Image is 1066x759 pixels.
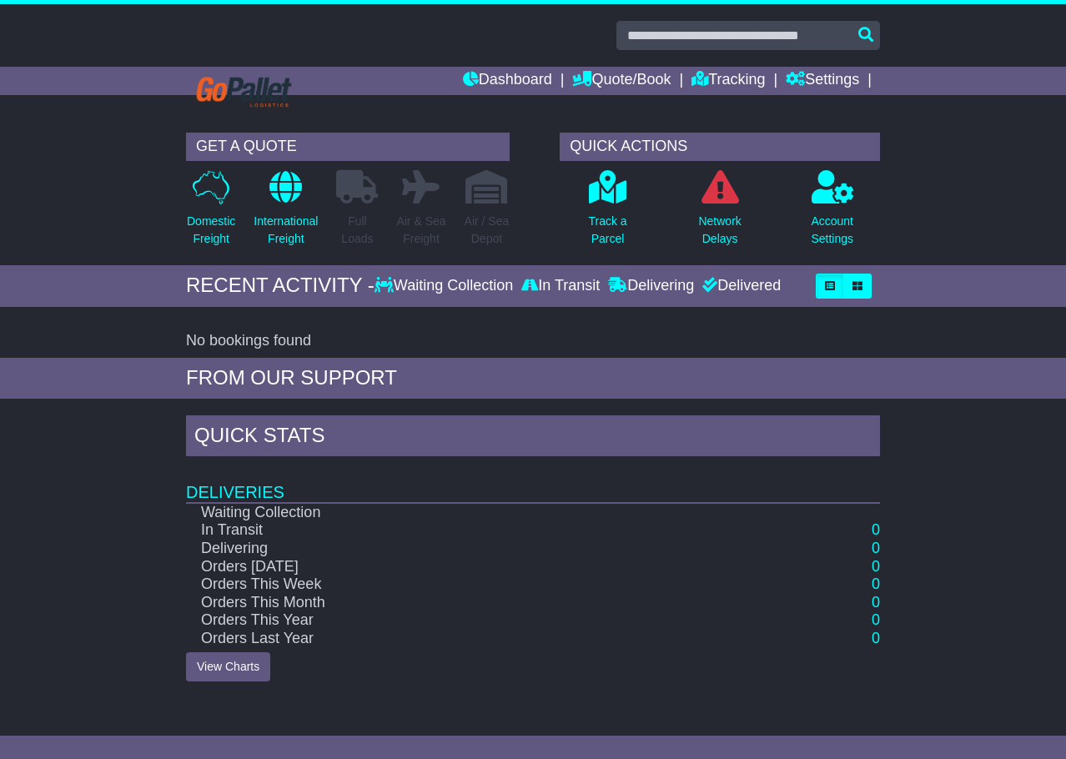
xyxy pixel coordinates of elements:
[872,594,880,611] a: 0
[186,540,780,558] td: Delivering
[587,169,627,257] a: Track aParcel
[463,67,552,95] a: Dashboard
[186,576,780,594] td: Orders This Week
[254,213,318,248] p: International Freight
[186,611,780,630] td: Orders This Year
[186,652,270,681] a: View Charts
[588,213,626,248] p: Track a Parcel
[604,277,698,295] div: Delivering
[698,277,781,295] div: Delivered
[872,540,880,556] a: 0
[872,576,880,592] a: 0
[186,332,880,350] div: No bookings found
[186,460,880,503] td: Deliveries
[186,521,780,540] td: In Transit
[375,277,517,295] div: Waiting Collection
[186,503,780,522] td: Waiting Collection
[336,213,378,248] p: Full Loads
[186,558,780,576] td: Orders [DATE]
[465,213,510,248] p: Air / Sea Depot
[186,594,780,612] td: Orders This Month
[517,277,604,295] div: In Transit
[691,67,765,95] a: Tracking
[253,169,319,257] a: InternationalFreight
[786,67,859,95] a: Settings
[697,169,742,257] a: NetworkDelays
[186,366,880,390] div: FROM OUR SUPPORT
[186,630,780,648] td: Orders Last Year
[572,67,671,95] a: Quote/Book
[186,415,880,460] div: Quick Stats
[811,213,853,248] p: Account Settings
[186,274,375,298] div: RECENT ACTIVITY -
[186,133,510,161] div: GET A QUOTE
[872,558,880,575] a: 0
[560,133,880,161] div: QUICK ACTIONS
[872,611,880,628] a: 0
[698,213,741,248] p: Network Delays
[187,213,235,248] p: Domestic Freight
[186,169,236,257] a: DomesticFreight
[396,213,445,248] p: Air & Sea Freight
[810,169,854,257] a: AccountSettings
[872,521,880,538] a: 0
[872,630,880,646] a: 0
